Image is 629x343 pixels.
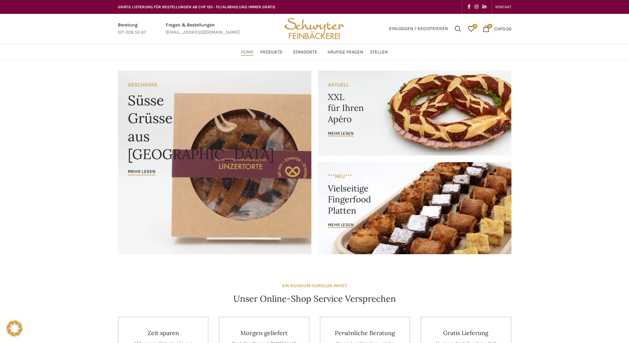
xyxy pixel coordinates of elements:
[328,46,363,59] a: Häufige Fragen
[328,49,363,55] span: Häufige Fragen
[331,329,400,337] h4: Persönliche Beratung
[118,5,275,9] span: GRATIS LIEFERUNG FÜR BESTELLUNGEN AB CHF 150 - FILIALABHOLUNG IMMER GRATIS
[472,2,480,12] a: Instagram social link
[129,329,198,337] h4: Zeit sparen
[472,24,477,29] span: 0
[495,0,511,14] a: KONTAKT
[115,46,515,59] div: Main navigation
[494,26,503,31] span: CHF
[451,22,465,35] a: Suchen
[260,46,286,59] a: Produkte
[480,2,488,12] a: Linkedin social link
[389,26,448,31] span: Einloggen / Registrieren
[229,329,299,337] h4: Morgen geliefert
[241,49,254,55] span: Home
[241,46,254,59] a: Home
[494,26,511,31] bdi: 0.00
[466,2,472,12] a: Facebook social link
[465,22,478,35] a: 0
[495,5,511,9] span: KONTAKT
[487,24,492,29] span: 0
[118,21,146,36] a: Infobox link
[370,46,388,59] a: Stellen
[431,329,501,337] h4: Gratis Lieferung
[318,71,511,155] a: Banner link
[370,49,388,55] span: Stellen
[233,293,396,305] h4: Unser Online-Shop Service Versprechen
[318,162,511,254] a: Banner link
[465,22,478,35] div: Meine Wunschliste
[118,71,311,254] a: Banner link
[293,49,317,55] span: Standorte
[293,46,321,59] a: Standorte
[386,22,451,35] a: Einloggen / Registrieren
[282,283,347,289] strong: EIN RUNDUM-SORGLOS-PAKET
[166,21,240,36] a: Infobox link
[479,22,515,35] a: 0 CHF0.00
[260,49,283,55] span: Produkte
[492,0,515,14] div: Secondary navigation
[282,25,347,31] a: Site logo
[282,14,347,44] img: Bäckerei Schwyter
